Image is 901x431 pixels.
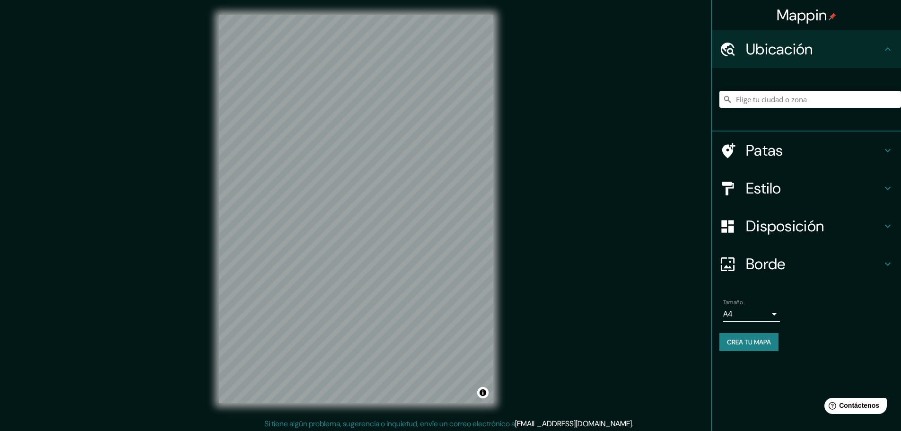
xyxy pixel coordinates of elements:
[712,30,901,68] div: Ubicación
[477,387,489,398] button: Activar o desactivar atribución
[817,394,891,421] iframe: Lanzador de widgets de ayuda
[746,178,781,198] font: Estilo
[719,333,779,351] button: Crea tu mapa
[712,207,901,245] div: Disposición
[712,245,901,283] div: Borde
[633,418,635,429] font: .
[632,419,633,429] font: .
[712,132,901,169] div: Patas
[746,216,824,236] font: Disposición
[635,418,637,429] font: .
[746,39,813,59] font: Ubicación
[712,169,901,207] div: Estilo
[515,419,632,429] a: [EMAIL_ADDRESS][DOMAIN_NAME]
[723,299,743,306] font: Tamaño
[723,307,780,322] div: A4
[746,254,786,274] font: Borde
[777,5,827,25] font: Mappin
[264,419,515,429] font: Si tiene algún problema, sugerencia o inquietud, envíe un correo electrónico a
[719,91,901,108] input: Elige tu ciudad o zona
[727,338,771,346] font: Crea tu mapa
[746,141,783,160] font: Patas
[723,309,733,319] font: A4
[829,13,836,20] img: pin-icon.png
[219,15,493,403] canvas: Mapa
